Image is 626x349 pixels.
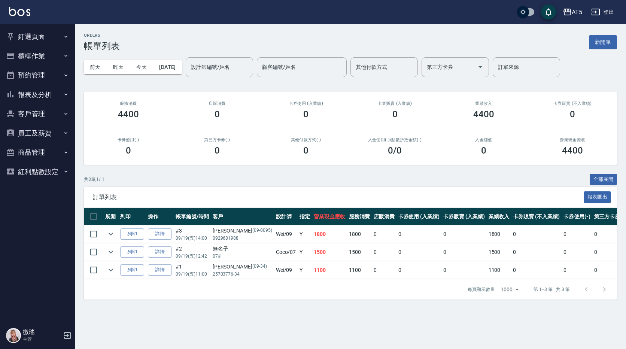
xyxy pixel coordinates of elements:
[562,145,583,156] h3: 4400
[487,225,511,243] td: 1800
[298,243,312,261] td: Y
[84,60,107,74] button: 前天
[537,101,608,106] h2: 卡券販賣 (不入業績)
[107,60,130,74] button: 昨天
[120,264,144,276] button: 列印
[562,261,592,279] td: 0
[347,208,372,225] th: 服務消費
[347,243,372,261] td: 1500
[537,137,608,142] h2: 營業現金應收
[468,286,495,293] p: 每頁顯示數量
[211,208,274,225] th: 客戶
[584,193,611,200] a: 報表匯出
[148,246,172,258] a: 詳情
[584,191,611,203] button: 報表匯出
[3,104,72,124] button: 客戶管理
[182,101,252,106] h2: 店販消費
[473,109,494,119] h3: 4400
[303,109,309,119] h3: 0
[213,245,272,253] div: 無名子
[105,264,116,276] button: expand row
[474,61,486,73] button: Open
[93,101,164,106] h3: 服務消費
[347,261,372,279] td: 1100
[3,46,72,66] button: 櫃檯作業
[93,137,164,142] h2: 卡券使用(-)
[176,253,209,260] p: 09/19 (五) 12:42
[3,124,72,143] button: 員工及薪資
[182,137,252,142] h2: 第三方卡券(-)
[174,225,211,243] td: #3
[359,137,430,142] h2: 入金使用(-) /點數折抵金額(-)
[126,145,131,156] h3: 0
[252,263,267,271] p: (09-34)
[487,261,511,279] td: 1100
[396,225,442,243] td: 0
[215,145,220,156] h3: 0
[487,208,511,225] th: 業績收入
[6,328,21,343] img: Person
[274,261,298,279] td: Wei /09
[312,243,347,261] td: 1500
[498,279,522,300] div: 1000
[23,328,61,336] h5: 微瑤
[541,4,556,19] button: save
[148,264,172,276] a: 詳情
[298,225,312,243] td: Y
[589,38,617,45] a: 新開單
[396,208,442,225] th: 卡券使用 (入業績)
[84,41,120,51] h3: 帳單列表
[448,101,519,106] h2: 業績收入
[3,162,72,182] button: 紅利點數設定
[396,243,442,261] td: 0
[372,243,396,261] td: 0
[534,286,570,293] p: 第 1–3 筆 共 3 筆
[148,228,172,240] a: 詳情
[274,225,298,243] td: Wei /09
[448,137,519,142] h2: 入金儲值
[560,4,585,20] button: AT5
[176,235,209,242] p: 09/19 (五) 14:00
[84,176,104,183] p: 共 3 筆, 1 / 1
[372,208,396,225] th: 店販消費
[103,208,118,225] th: 展開
[298,208,312,225] th: 指定
[215,109,220,119] h3: 0
[562,208,592,225] th: 卡券使用(-)
[146,208,174,225] th: 操作
[312,261,347,279] td: 1100
[274,243,298,261] td: Coco /07
[93,194,584,201] span: 訂單列表
[3,27,72,46] button: 釘選頁面
[347,225,372,243] td: 1800
[213,235,272,242] p: 0929681988
[487,243,511,261] td: 1500
[84,33,120,38] h2: ORDERS
[359,101,430,106] h2: 卡券販賣 (入業績)
[312,225,347,243] td: 1800
[588,5,617,19] button: 登出
[303,145,309,156] h3: 0
[441,225,487,243] td: 0
[441,243,487,261] td: 0
[511,261,561,279] td: 0
[3,66,72,85] button: 預約管理
[388,145,402,156] h3: 0 /0
[23,336,61,343] p: 主管
[589,35,617,49] button: 新開單
[372,261,396,279] td: 0
[130,60,154,74] button: 今天
[271,101,341,106] h2: 卡券使用 (入業績)
[120,246,144,258] button: 列印
[120,228,144,240] button: 列印
[441,261,487,279] td: 0
[572,7,582,17] div: AT5
[105,228,116,240] button: expand row
[511,225,561,243] td: 0
[105,246,116,258] button: expand row
[213,271,272,277] p: 25703776-34
[174,261,211,279] td: #1
[271,137,341,142] h2: 其他付款方式(-)
[372,225,396,243] td: 0
[392,109,398,119] h3: 0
